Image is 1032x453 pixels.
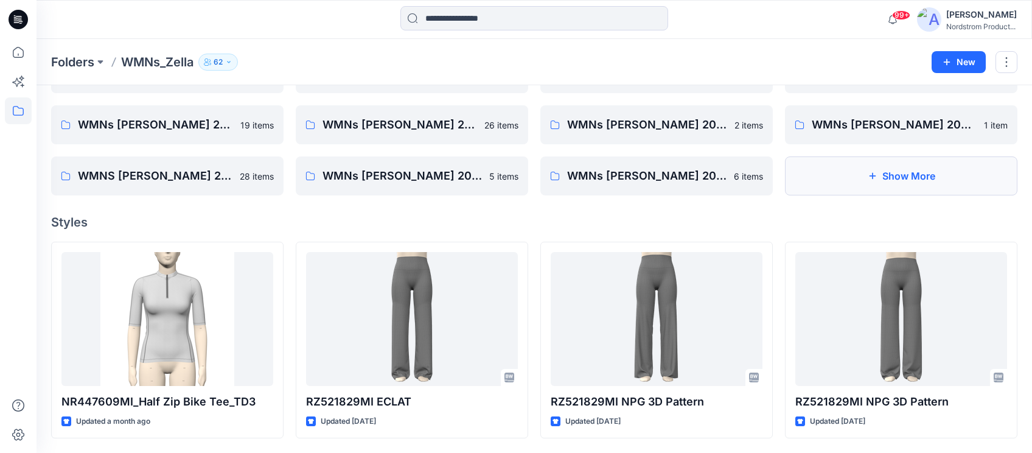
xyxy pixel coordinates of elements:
p: RZ521829MI NPG 3D Pattern [551,393,762,410]
p: 2 items [734,119,763,132]
p: 1 item [984,119,1008,132]
a: WMNs [PERSON_NAME] 2023 HL1 item [785,105,1017,144]
p: Updated [DATE] [810,415,865,428]
p: 26 items [484,119,518,132]
button: 62 [198,54,238,71]
a: WMNS [PERSON_NAME] 2023 SP28 items [51,156,284,195]
p: 6 items [734,170,763,183]
p: WMNs [PERSON_NAME] 2023 SU [322,167,482,184]
p: NR447609MI_Half Zip Bike Tee_TD3 [61,393,273,410]
p: WMNs [PERSON_NAME] 2024 HL [567,167,727,184]
p: WMNS [PERSON_NAME] 2023 SP [78,167,232,184]
a: WMNs [PERSON_NAME] 2023 FA2 items [540,105,773,144]
button: Show More [785,156,1017,195]
div: Nordstrom Product... [946,22,1017,31]
a: WMNs [PERSON_NAME] 2022 SU19 items [51,105,284,144]
p: 62 [214,55,223,69]
p: 19 items [240,119,274,132]
a: Folders [51,54,94,71]
p: Updated [DATE] [565,415,621,428]
a: RZ521829MI NPG 3D Pattern [551,252,762,386]
p: WMNs [PERSON_NAME] 2023 HL [812,116,977,133]
p: WMNs [PERSON_NAME] 2022 SU [78,116,233,133]
p: Updated a month ago [76,415,150,428]
p: WMNs [PERSON_NAME] 2023 FA [567,116,727,133]
a: RZ521829MI NPG 3D Pattern [795,252,1007,386]
p: 28 items [240,170,274,183]
a: WMNs [PERSON_NAME] 2024 HL6 items [540,156,773,195]
a: WMNs [PERSON_NAME] 2023 SU5 items [296,156,528,195]
h4: Styles [51,215,1017,230]
p: RZ521829MI NPG 3D Pattern [795,393,1007,410]
a: WMNs [PERSON_NAME] 2023 AN26 items [296,105,528,144]
img: avatar [917,7,941,32]
p: Updated [DATE] [321,415,376,428]
a: NR447609MI_Half Zip Bike Tee_TD3 [61,252,273,386]
p: RZ521829MI ECLAT [306,393,518,410]
span: 99+ [892,10,910,20]
button: New [932,51,986,73]
p: 5 items [489,170,518,183]
p: WMNs [PERSON_NAME] 2023 AN [322,116,477,133]
p: WMNs_Zella [121,54,193,71]
div: [PERSON_NAME] [946,7,1017,22]
a: RZ521829MI ECLAT [306,252,518,386]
